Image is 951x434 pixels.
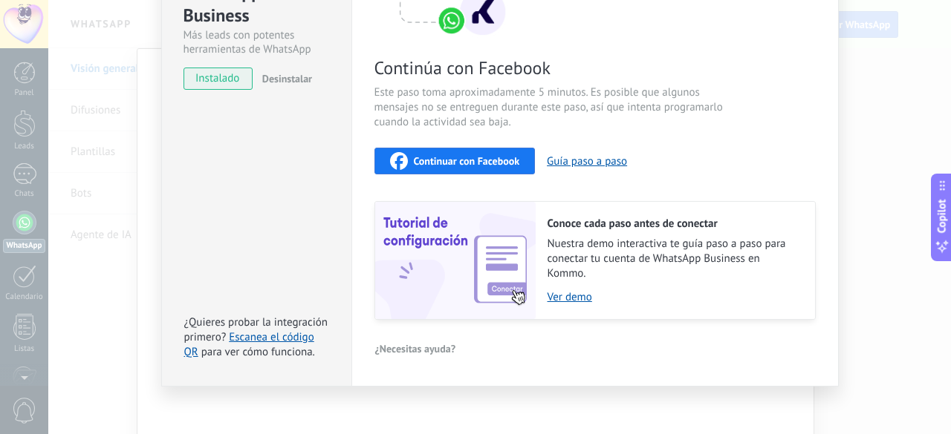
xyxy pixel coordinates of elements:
a: Escanea el código QR [184,330,314,359]
span: instalado [184,68,252,90]
span: ¿Quieres probar la integración primero? [184,315,328,344]
span: Desinstalar [262,72,312,85]
button: ¿Necesitas ayuda? [374,338,457,360]
span: Este paso toma aproximadamente 5 minutos. Es posible que algunos mensajes no se entreguen durante... [374,85,728,130]
h2: Conoce cada paso antes de conectar [548,217,800,231]
span: ¿Necesitas ayuda? [375,343,456,354]
span: Copilot [935,199,950,233]
span: para ver cómo funciona. [201,345,315,359]
button: Guía paso a paso [547,154,627,168]
a: Ver demo [548,290,800,304]
span: Continuar con Facebook [414,156,520,166]
span: Continúa con Facebook [374,56,728,79]
div: Más leads con potentes herramientas de WhatsApp [184,28,330,56]
button: Continuar con Facebook [374,148,536,174]
span: Nuestra demo interactiva te guía paso a paso para conectar tu cuenta de WhatsApp Business en Kommo. [548,237,800,281]
button: Desinstalar [256,68,312,90]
